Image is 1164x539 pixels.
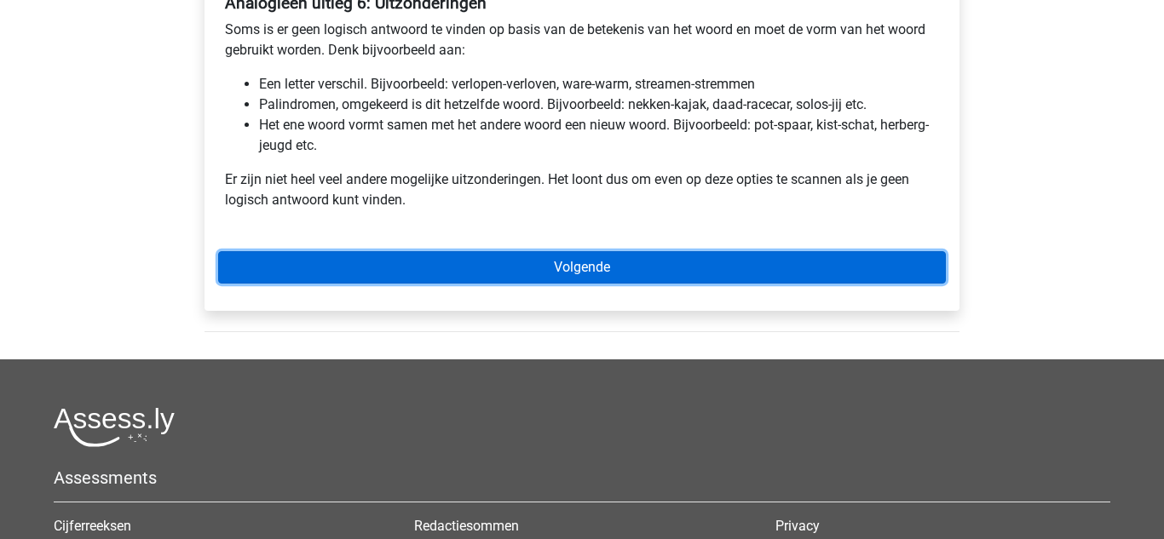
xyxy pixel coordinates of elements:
[218,251,946,284] a: Volgende
[54,467,1110,488] h5: Assessments
[414,518,519,534] a: Redactiesommen
[259,115,939,156] li: Het ene woord vormt samen met het andere woord een nieuw woord. Bijvoorbeeld: pot-spaar, kist-sch...
[225,169,939,210] p: Er zijn niet heel veel andere mogelijke uitzonderingen. Het loont dus om even op deze opties te s...
[775,518,820,534] a: Privacy
[54,518,131,534] a: Cijferreeksen
[54,407,175,447] img: Assessly logo
[259,74,939,95] li: Een letter verschil. Bijvoorbeeld: verlopen-verloven, ware-warm, streamen-stremmen
[225,20,939,60] p: Soms is er geen logisch antwoord te vinden op basis van de betekenis van het woord en moet de vor...
[259,95,939,115] li: Palindromen, omgekeerd is dit hetzelfde woord. Bijvoorbeeld: nekken-kajak, daad-racecar, solos-ji...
